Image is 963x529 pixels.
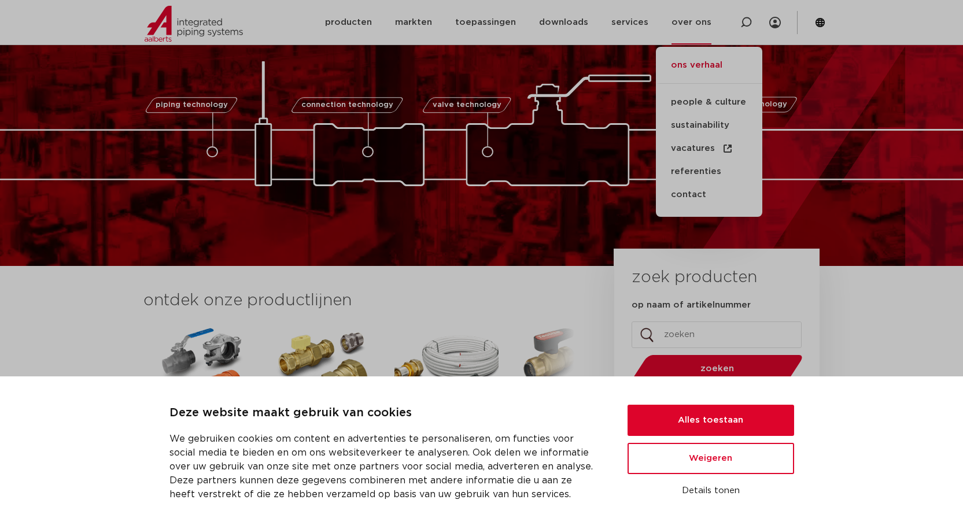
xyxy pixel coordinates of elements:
[632,321,802,348] input: zoeken
[656,160,762,183] a: referenties
[169,404,600,423] p: Deze website maakt gebruik van cookies
[656,91,762,114] a: people & culture
[656,114,762,137] a: sustainability
[394,324,499,500] a: VSHUltraPress
[632,266,757,289] h3: zoek producten
[628,481,794,501] button: Details tonen
[516,324,620,500] a: VSHTectite
[656,137,762,160] a: vacatures
[143,289,575,312] h3: ontdek onze productlijnen
[662,364,773,373] span: zoeken
[656,58,762,84] a: ons verhaal
[156,101,228,109] span: piping technology
[632,299,751,311] label: op naam of artikelnummer
[628,443,794,474] button: Weigeren
[656,183,762,206] a: contact
[273,324,377,500] a: VSHSuper
[169,432,600,501] p: We gebruiken cookies om content en advertenties te personaliseren, om functies voor social media ...
[702,101,787,109] span: fastening technology
[433,101,501,109] span: valve technology
[301,101,393,109] span: connection technology
[152,324,256,500] a: VSHShurjoint
[628,405,794,436] button: Alles toestaan
[628,354,807,383] button: zoeken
